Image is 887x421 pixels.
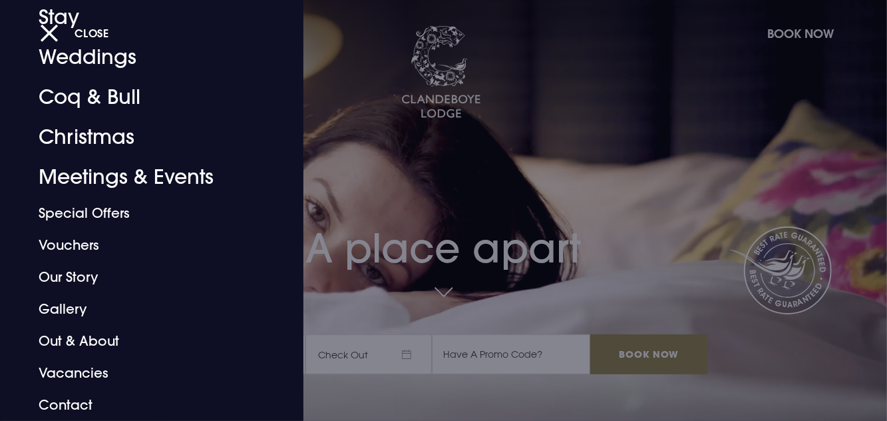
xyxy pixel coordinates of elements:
a: Christmas [39,117,247,157]
a: Vouchers [39,229,247,261]
a: Special Offers [39,197,247,229]
a: Contact [39,389,247,421]
a: Weddings [39,37,247,77]
a: Meetings & Events [39,157,247,197]
a: Our Story [39,261,247,293]
span: Close [75,26,109,40]
a: Gallery [39,293,247,325]
button: Close [40,19,109,47]
a: Out & About [39,325,247,357]
a: Coq & Bull [39,77,247,117]
a: Vacancies [39,357,247,389]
